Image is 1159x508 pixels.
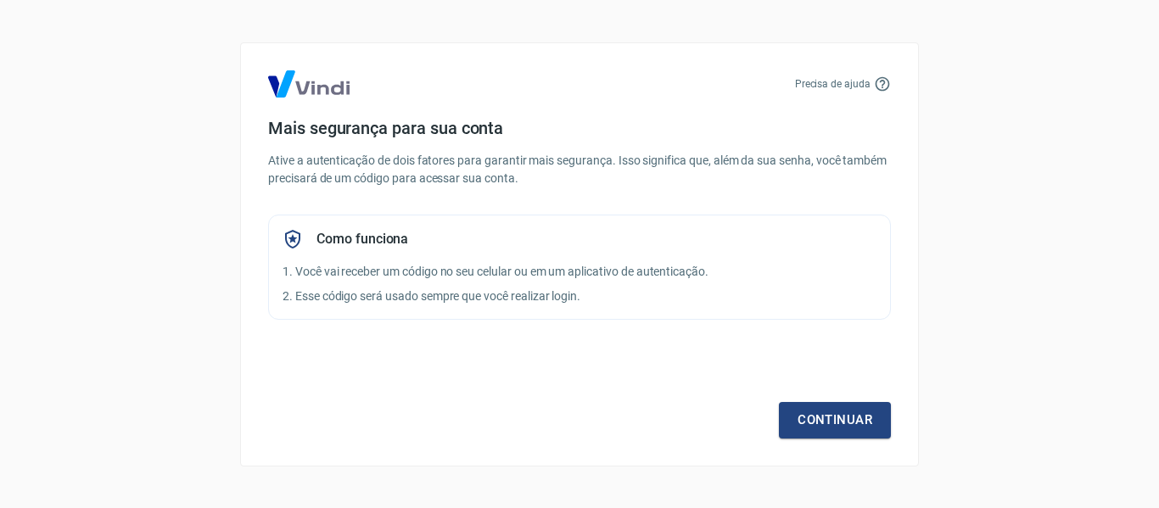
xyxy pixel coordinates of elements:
a: Continuar [779,402,891,438]
p: Ative a autenticação de dois fatores para garantir mais segurança. Isso significa que, além da su... [268,152,891,187]
p: 2. Esse código será usado sempre que você realizar login. [283,287,876,305]
h5: Como funciona [316,231,408,248]
h4: Mais segurança para sua conta [268,118,891,138]
p: 1. Você vai receber um código no seu celular ou em um aplicativo de autenticação. [283,263,876,281]
img: Logo Vind [268,70,350,98]
p: Precisa de ajuda [795,76,871,92]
